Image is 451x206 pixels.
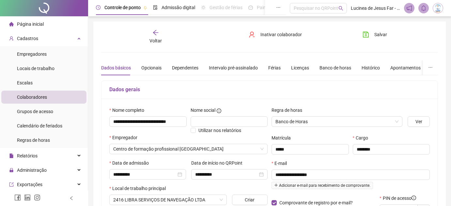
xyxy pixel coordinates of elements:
span: Relatórios [17,153,38,158]
div: Férias [268,64,281,71]
span: Admissão digital [162,5,195,10]
span: Adicionar e-mail para recebimento de comprovante. [272,182,373,189]
span: Locais de trabalho [17,66,54,71]
span: Banco de Horas [275,117,398,126]
label: Local de trabalho principal [109,185,170,192]
span: Lucinea de Jesus Far - [GEOGRAPHIC_DATA] [351,5,400,12]
span: arrow-left [152,29,159,36]
span: Escalas [17,80,33,85]
span: instagram [34,194,40,201]
span: info-circle [412,196,416,200]
span: Ver [415,118,422,125]
button: Ver [408,116,430,127]
span: Inativar colaborador [260,31,302,38]
span: file [9,154,14,158]
span: notification [406,5,412,11]
span: CENTRO DE FORMAÇÃO PROFISSIONAL CAMP GUARUJÁ [113,144,264,154]
span: Voltar [149,38,162,43]
iframe: Intercom live chat [429,184,444,199]
button: Criar [232,195,268,205]
div: Licenças [291,64,309,71]
span: file-done [153,5,158,10]
span: bell [421,5,427,11]
h5: Dados gerais [109,86,430,94]
span: sun [201,5,206,10]
button: Salvar [358,29,392,40]
label: Cargo [353,134,372,141]
span: Empregadores [17,51,47,57]
span: pushpin [143,6,147,10]
span: plus [274,183,278,187]
img: 83834 [433,3,443,13]
div: Apontamentos [390,64,421,71]
span: user-add [9,36,14,41]
span: Colaboradores [17,95,47,100]
button: ellipsis [423,60,438,75]
div: Dados básicos [101,64,131,71]
div: Histórico [362,64,380,71]
label: Regra de horas [272,107,306,114]
span: Criar [245,196,255,203]
span: PIN de acesso [383,195,416,202]
label: Matrícula [272,134,295,141]
span: left [69,196,74,200]
label: Empregador [109,134,142,141]
span: Salvar [374,31,387,38]
span: Gestão de férias [210,5,242,10]
span: ellipsis [428,65,433,70]
span: search [338,6,343,11]
span: export [9,182,14,187]
span: facebook [14,194,21,201]
span: AV. ANA COSTA, 433, GOZANGA, SANTOS [113,195,223,205]
span: Utilizar nos relatórios [198,128,241,133]
span: Calendário de feriados [17,123,62,128]
span: Painel do DP [257,5,282,10]
label: Nome completo [109,107,148,114]
div: Opcionais [141,64,162,71]
span: lock [9,168,14,172]
span: user-delete [249,31,255,38]
div: Banco de horas [319,64,351,71]
span: clock-circle [96,5,101,10]
span: save [363,31,369,38]
span: info-circle [217,109,221,113]
label: E-mail [272,160,291,167]
div: Intervalo pré-assinalado [209,64,258,71]
span: Grupos de acesso [17,109,53,114]
label: Data de admissão [109,159,153,167]
span: Cadastros [17,36,38,41]
label: Data de início no QRPoint [191,159,247,167]
span: Administração [17,168,47,173]
span: home [9,22,14,26]
span: ellipsis [276,5,281,10]
span: Regras de horas [17,138,50,143]
button: Inativar colaborador [244,29,307,40]
div: Dependentes [172,64,198,71]
span: Nome social [191,107,215,114]
span: Página inicial [17,22,44,27]
span: Controle de ponto [104,5,141,10]
span: linkedin [24,194,31,201]
span: Exportações [17,182,42,187]
span: Comprovante de registro por e-mail? [279,200,353,205]
span: dashboard [248,5,253,10]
